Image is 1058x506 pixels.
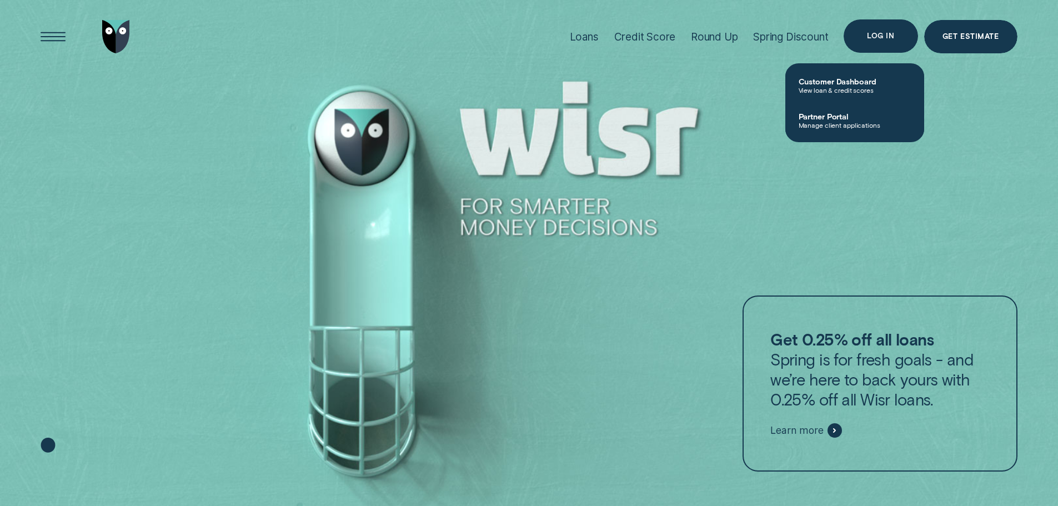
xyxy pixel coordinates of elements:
[785,103,924,138] a: Partner PortalManage client applications
[102,20,130,53] img: Wisr
[924,20,1017,53] a: Get Estimate
[770,424,823,437] span: Learn more
[691,31,738,43] div: Round Up
[614,31,676,43] div: Credit Score
[799,77,911,86] span: Customer Dashboard
[799,112,911,121] span: Partner Portal
[770,329,934,349] strong: Get 0.25% off all loans
[37,20,70,53] button: Open Menu
[753,31,828,43] div: Spring Discount
[799,86,911,94] span: View loan & credit scores
[770,329,989,409] p: Spring is for fresh goals - and we’re here to back yours with 0.25% off all Wisr loans.
[844,19,917,53] button: Log in
[799,121,911,129] span: Manage client applications
[867,33,894,39] div: Log in
[785,68,924,103] a: Customer DashboardView loan & credit scores
[570,31,599,43] div: Loans
[743,295,1017,472] a: Get 0.25% off all loansSpring is for fresh goals - and we’re here to back yours with 0.25% off al...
